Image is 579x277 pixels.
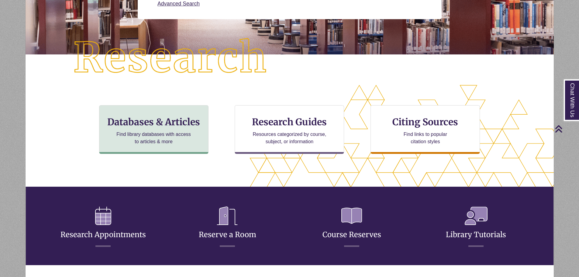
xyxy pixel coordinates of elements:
[555,125,577,133] a: Back to Top
[157,1,200,7] a: Advanced Search
[396,131,455,145] p: Find links to popular citation styles
[370,105,480,154] a: Citing Sources Find links to popular citation styles
[60,215,146,239] a: Research Appointments
[104,116,203,128] h3: Databases & Articles
[250,131,329,145] p: Resources categorized by course, subject, or information
[199,215,256,239] a: Reserve a Room
[235,105,344,154] a: Research Guides Resources categorized by course, subject, or information
[114,131,193,145] p: Find library databases with access to articles & more
[52,17,289,99] img: Research
[322,215,381,239] a: Course Reserves
[446,215,506,239] a: Library Tutorials
[240,116,339,128] h3: Research Guides
[99,105,209,154] a: Databases & Articles Find library databases with access to articles & more
[388,116,463,128] h3: Citing Sources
